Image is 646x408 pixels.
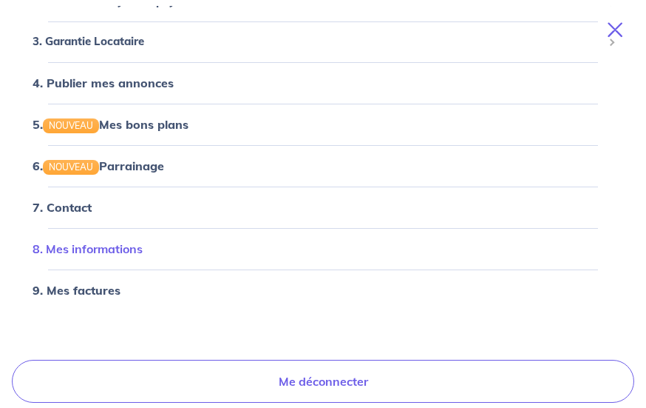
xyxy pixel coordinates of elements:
[33,158,164,173] a: 6.NOUVEAUParrainage
[33,76,174,90] a: 4. Publier mes annonces
[18,27,628,56] div: 3. Garantie Locataire
[18,110,628,139] div: 5.NOUVEAUMes bons plans
[33,241,143,256] a: 8. Mes informations
[18,68,628,98] div: 4. Publier mes annonces
[590,10,646,49] button: Toggle navigation
[12,360,634,403] a: Me déconnecter
[33,200,92,215] a: 7. Contact
[18,193,628,222] div: 7. Contact
[18,275,628,305] div: 9. Mes factures
[18,234,628,264] div: 8. Mes informations
[33,33,602,50] span: 3. Garantie Locataire
[33,117,188,132] a: 5.NOUVEAUMes bons plans
[33,283,120,298] a: 9. Mes factures
[18,151,628,181] div: 6.NOUVEAUParrainage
